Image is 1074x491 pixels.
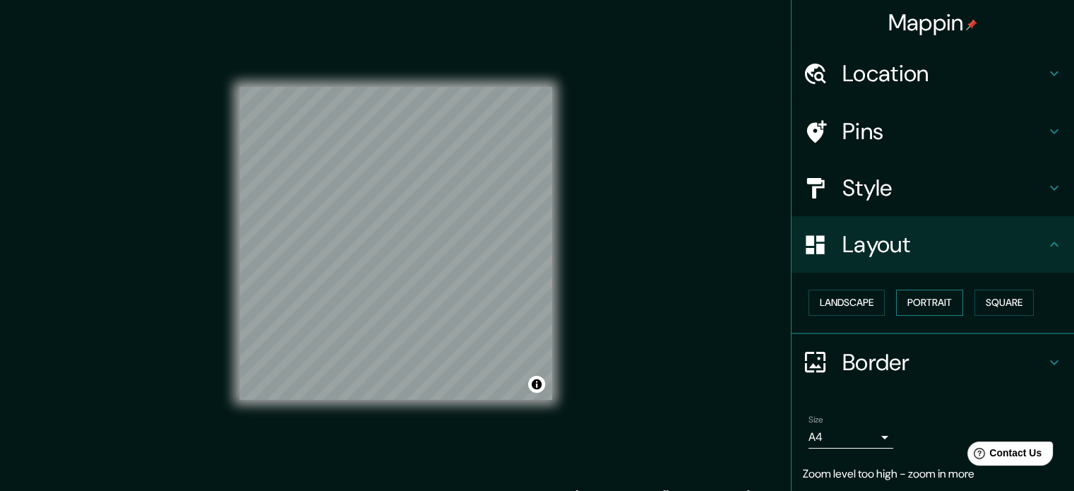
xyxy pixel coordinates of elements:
[809,290,885,316] button: Landscape
[896,290,963,316] button: Portrait
[974,290,1034,316] button: Square
[842,117,1046,146] h4: Pins
[792,160,1074,216] div: Style
[888,8,978,37] h4: Mappin
[809,413,823,425] label: Size
[809,426,893,449] div: A4
[966,19,977,30] img: pin-icon.png
[803,466,1063,483] p: Zoom level too high - zoom in more
[948,436,1058,475] iframe: Help widget launcher
[792,103,1074,160] div: Pins
[792,334,1074,391] div: Border
[528,376,545,393] button: Toggle attribution
[842,230,1046,259] h4: Layout
[792,45,1074,102] div: Location
[842,59,1046,88] h4: Location
[239,87,552,400] canvas: Map
[842,348,1046,377] h4: Border
[842,174,1046,202] h4: Style
[792,216,1074,273] div: Layout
